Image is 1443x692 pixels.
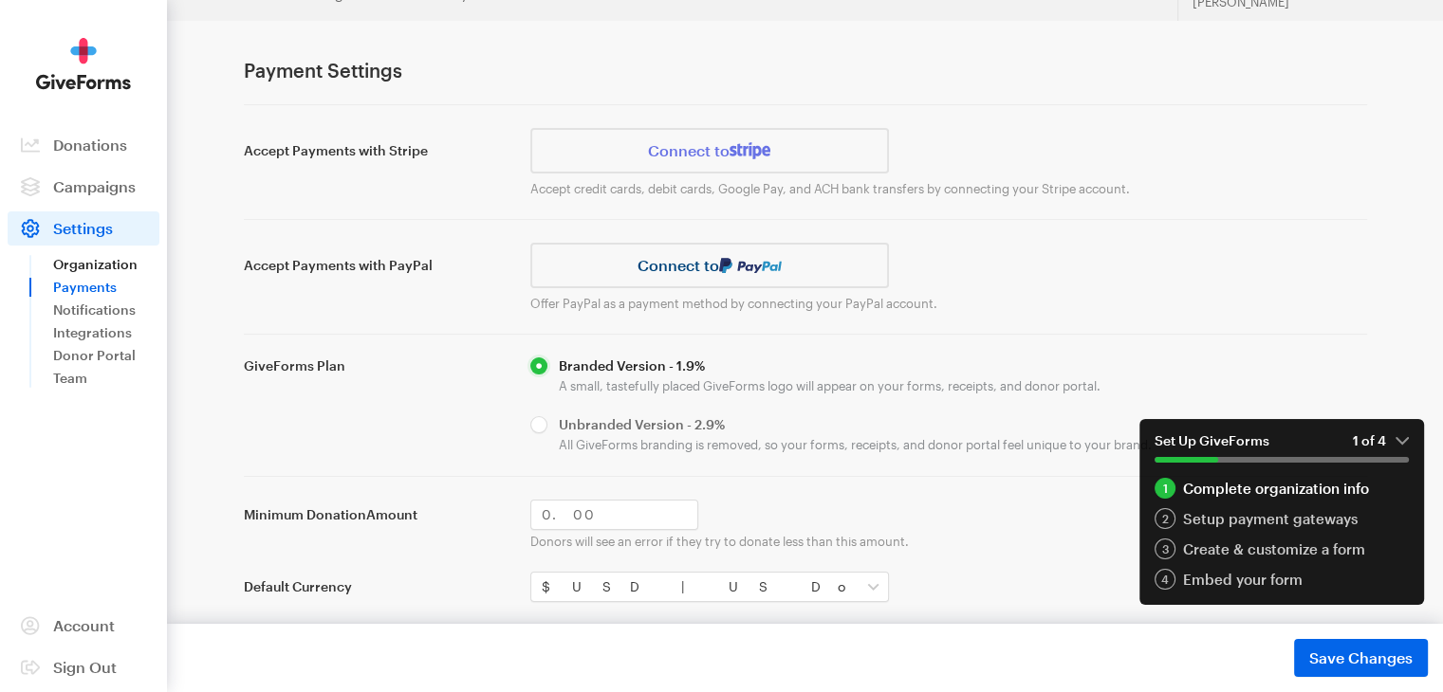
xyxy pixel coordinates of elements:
[8,128,159,162] a: Donations
[1155,478,1175,499] div: 1
[53,321,159,344] a: Integrations
[53,276,159,299] a: Payments
[1155,538,1175,559] div: 3
[1155,508,1175,529] div: 2
[53,219,113,237] span: Settings
[1155,538,1409,559] div: Create & customize a form
[730,142,770,159] img: stripe-07469f1003232ad58a8838275b02f7af1ac9ba95304e10fa954b414cd571f63b.svg
[53,299,159,321] a: Notifications
[530,534,1367,549] p: Donors will see an error if they try to donate less than this amount.
[1353,432,1409,449] em: 1 of 4
[8,650,159,684] a: Sign Out
[53,177,136,195] span: Campaigns
[1155,569,1409,590] div: Embed your form
[244,257,508,274] label: Accept Payments with PayPal
[366,506,417,522] span: Amount
[530,181,1367,196] p: Accept credit cards, debit cards, Google Pay, and ACH bank transfers by connecting your Stripe ac...
[53,367,159,390] a: Team
[1155,508,1409,529] div: Setup payment gateways
[719,258,782,273] img: paypal-036f5ec2d493c1c70c99b98eb3a666241af203a93f3fc3b8b64316794b4dcd3f.svg
[53,658,117,676] span: Sign Out
[1155,538,1409,559] a: 3 Create & customize a form
[530,500,698,530] input: 0.00
[244,357,508,374] label: GiveForms Plan
[53,616,115,634] span: Account
[244,506,508,523] label: Minimum Donation
[1155,508,1409,529] a: 2 Setup payment gateways
[244,142,508,159] label: Accept Payments with Stripe
[8,170,159,204] a: Campaigns
[53,253,159,276] a: Organization
[244,59,1367,82] h1: Payment Settings
[530,296,1367,311] p: Offer PayPal as a payment method by connecting your PayPal account.
[53,136,127,154] span: Donations
[1294,639,1428,677] button: Save Changes
[1155,569,1175,590] div: 4
[530,128,890,173] a: Connect to
[53,344,159,367] a: Donor Portal
[1309,646,1413,669] span: Save Changes
[8,211,159,246] a: Settings
[530,243,890,288] a: Connect to
[36,38,131,90] img: GiveForms
[244,578,508,595] label: Default Currency
[1155,478,1409,499] div: Complete organization info
[8,609,159,643] a: Account
[1155,569,1409,590] a: 4 Embed your form
[1139,419,1424,478] button: Set Up GiveForms1 of 4
[1155,478,1409,499] a: 1 Complete organization info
